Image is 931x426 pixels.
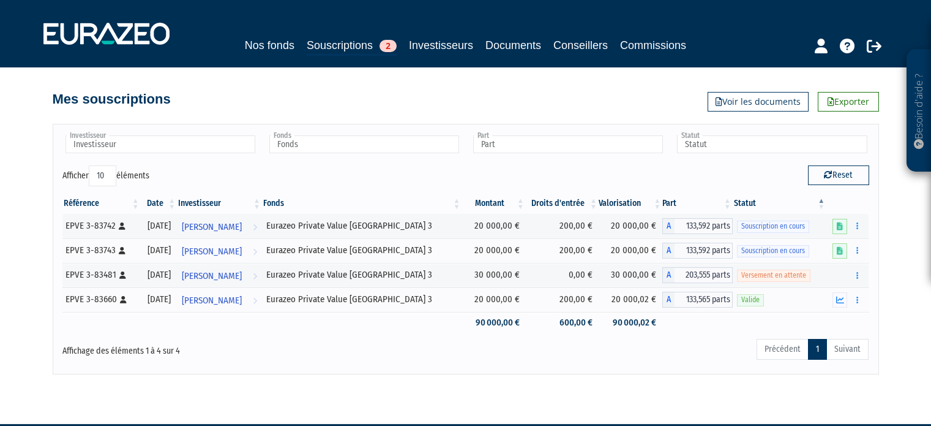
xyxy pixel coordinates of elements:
span: Versement en attente [737,270,810,281]
div: Eurazeo Private Value [GEOGRAPHIC_DATA] 3 [266,268,458,281]
td: 200,00 € [526,287,599,312]
th: Statut : activer pour trier la colonne par ordre d&eacute;croissant [733,193,827,214]
td: 20 000,00 € [599,238,662,263]
span: A [662,218,675,234]
i: Voir l'investisseur [253,265,257,287]
a: Exporter [818,92,879,112]
a: Voir les documents [708,92,809,112]
th: Part: activer pour trier la colonne par ordre croissant [662,193,733,214]
a: Documents [485,37,541,54]
td: 600,00 € [526,312,599,333]
a: Souscriptions2 [307,37,397,56]
i: [Français] Personne physique [119,247,125,254]
td: 20 000,00 € [599,214,662,238]
div: [DATE] [145,219,173,232]
a: [PERSON_NAME] [177,214,262,238]
div: Affichage des éléments 1 à 4 sur 4 [62,338,388,357]
td: 90 000,00 € [462,312,526,333]
a: [PERSON_NAME] [177,238,262,263]
div: Eurazeo Private Value [GEOGRAPHIC_DATA] 3 [266,293,458,306]
span: 133,592 parts [675,243,733,259]
div: Eurazeo Private Value [GEOGRAPHIC_DATA] 3 [266,219,458,232]
span: Souscription en cours [737,245,809,257]
th: Montant: activer pour trier la colonne par ordre croissant [462,193,526,214]
td: 30 000,00 € [599,263,662,287]
label: Afficher éléments [62,165,149,186]
div: [DATE] [145,293,173,306]
div: A - Eurazeo Private Value Europe 3 [662,243,733,259]
th: Date: activer pour trier la colonne par ordre croissant [141,193,178,214]
a: Investisseurs [409,37,473,54]
span: Valide [737,294,764,306]
p: Besoin d'aide ? [912,56,926,166]
span: [PERSON_NAME] [182,265,242,287]
a: 1 [808,339,827,360]
td: 200,00 € [526,214,599,238]
span: A [662,267,675,283]
span: Souscription en cours [737,221,809,232]
div: Eurazeo Private Value [GEOGRAPHIC_DATA] 3 [266,244,458,257]
a: [PERSON_NAME] [177,263,262,287]
td: 20 000,02 € [599,287,662,312]
td: 0,00 € [526,263,599,287]
a: Nos fonds [245,37,294,54]
th: Valorisation: activer pour trier la colonne par ordre croissant [599,193,662,214]
span: 203,555 parts [675,267,733,283]
span: A [662,292,675,308]
th: Référence : activer pour trier la colonne par ordre croissant [62,193,141,214]
h4: Mes souscriptions [53,92,171,107]
span: A [662,243,675,259]
span: [PERSON_NAME] [182,240,242,263]
span: 2 [380,40,397,52]
span: [PERSON_NAME] [182,216,242,238]
td: 30 000,00 € [462,263,526,287]
a: [PERSON_NAME] [177,287,262,312]
div: [DATE] [145,268,173,281]
i: Voir l'investisseur [253,289,257,312]
span: 133,592 parts [675,218,733,234]
th: Droits d'entrée: activer pour trier la colonne par ordre croissant [526,193,599,214]
div: EPVE 3-83743 [65,244,136,257]
span: [PERSON_NAME] [182,289,242,312]
td: 200,00 € [526,238,599,263]
button: Reset [808,165,869,185]
i: [Français] Personne physique [119,223,125,230]
i: [Français] Personne physique [119,272,126,279]
img: 1732889491-logotype_eurazeo_blanc_rvb.png [43,23,170,45]
i: [Français] Personne physique [120,296,127,303]
td: 20 000,00 € [462,214,526,238]
div: A - Eurazeo Private Value Europe 3 [662,292,733,308]
td: 90 000,02 € [599,312,662,333]
td: 20 000,00 € [462,287,526,312]
div: EPVE 3-83481 [65,268,136,281]
div: A - Eurazeo Private Value Europe 3 [662,267,733,283]
select: Afficheréléments [89,165,116,186]
td: 20 000,00 € [462,238,526,263]
i: Voir l'investisseur [253,240,257,263]
div: [DATE] [145,244,173,257]
th: Fonds: activer pour trier la colonne par ordre croissant [262,193,462,214]
a: Commissions [620,37,686,54]
div: A - Eurazeo Private Value Europe 3 [662,218,733,234]
th: Investisseur: activer pour trier la colonne par ordre croissant [177,193,262,214]
div: EPVE 3-83660 [65,293,136,306]
i: Voir l'investisseur [253,216,257,238]
span: 133,565 parts [675,292,733,308]
div: EPVE 3-83742 [65,219,136,232]
a: Conseillers [553,37,608,54]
